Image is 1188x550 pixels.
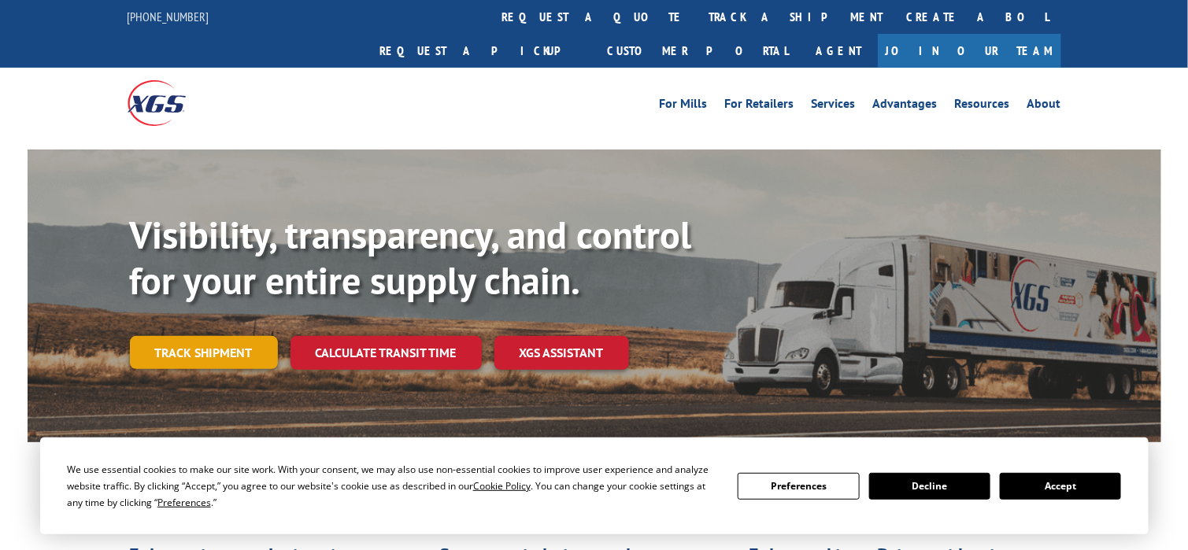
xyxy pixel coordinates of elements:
[812,98,856,115] a: Services
[128,9,209,24] a: [PHONE_NUMBER]
[869,473,990,500] button: Decline
[955,98,1010,115] a: Resources
[660,98,708,115] a: For Mills
[801,34,878,68] a: Agent
[873,98,938,115] a: Advantages
[130,336,278,369] a: Track shipment
[596,34,801,68] a: Customer Portal
[494,336,629,370] a: XGS ASSISTANT
[157,496,211,509] span: Preferences
[725,98,794,115] a: For Retailers
[67,461,719,511] div: We use essential cookies to make our site work. With your consent, we may also use non-essential ...
[291,336,482,370] a: Calculate transit time
[878,34,1061,68] a: Join Our Team
[1027,98,1061,115] a: About
[40,437,1149,534] div: Cookie Consent Prompt
[130,210,692,305] b: Visibility, transparency, and control for your entire supply chain.
[368,34,596,68] a: Request a pickup
[1000,473,1121,500] button: Accept
[738,473,859,500] button: Preferences
[473,479,531,493] span: Cookie Policy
